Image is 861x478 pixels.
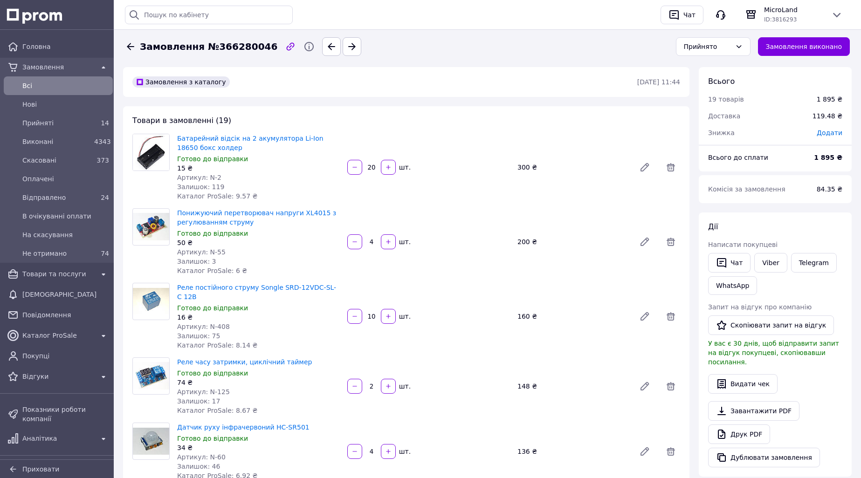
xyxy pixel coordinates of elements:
span: Артикул: N-2 [177,174,221,181]
div: 34 ₴ [177,443,340,452]
span: Комісія за замовлення [708,185,785,193]
span: MicroLand [764,5,824,14]
span: 4343 [94,138,111,145]
span: Готово до відправки [177,435,248,442]
a: Редагувати [635,307,654,326]
span: Готово до відправки [177,155,248,163]
span: Головна [22,42,109,51]
span: Приховати [22,465,59,473]
span: Доставка [708,112,740,120]
span: 74 [101,250,109,257]
div: Замовлення з каталогу [132,76,230,88]
span: Написати покупцеві [708,241,778,248]
div: Прийнято [684,41,731,52]
span: [DEMOGRAPHIC_DATA] [22,290,109,299]
span: В очікуванні оплати [22,212,109,221]
span: Артикул: N-60 [177,453,226,461]
span: Не отримано [22,249,90,258]
span: Показники роботи компанії [22,405,109,423]
span: Видалити [661,442,680,461]
a: Датчик руху інфрачервоний HC-SR501 [177,423,310,431]
span: Каталог ProSale: 6 ₴ [177,267,247,274]
div: 1 895 ₴ [817,95,842,104]
span: Залишок: 17 [177,397,220,405]
a: Telegram [791,253,837,273]
div: шт. [397,382,412,391]
input: Пошук по кабінету [125,6,293,24]
span: Повідомлення [22,310,109,320]
span: Каталог ProSale: 9.57 ₴ [177,192,257,200]
span: Каталог ProSale [22,331,94,340]
span: Видалити [661,377,680,396]
span: На скасування [22,230,109,239]
button: Скопіювати запит на відгук [708,315,834,335]
div: 300 ₴ [514,161,632,174]
span: У вас є 30 днів, щоб відправити запит на відгук покупцеві, скопіювавши посилання. [708,340,839,366]
a: Батарейний відсік на 2 акумулятора Li-Ion 18650 бокс холдер [177,135,324,151]
span: Нові [22,100,109,109]
span: 84.35 ₴ [817,185,842,193]
span: Аналітика [22,434,94,443]
a: WhatsApp [708,276,757,295]
span: Каталог ProSale: 8.67 ₴ [177,407,257,414]
div: Чат [682,8,697,22]
div: 148 ₴ [514,380,632,393]
span: 373 [96,157,109,164]
span: Всього до сплати [708,154,768,161]
span: Товари в замовленні (19) [132,116,231,125]
span: ID: 3816293 [764,16,797,23]
span: Артикул: N-55 [177,248,226,256]
div: шт. [397,312,412,321]
span: Видалити [661,307,680,326]
span: Каталог ProSale: 8.14 ₴ [177,341,257,349]
span: Скасовані [22,156,90,165]
span: 19 товарів [708,96,744,103]
span: Залишок: 119 [177,183,224,191]
span: Оплачені [22,174,109,184]
span: Готово до відправки [177,230,248,237]
span: Замовлення №366280046 [140,40,277,54]
img: Понижуючий перетворювач напруги XL4015 з регулюванням струму [133,213,169,240]
img: Датчик руху інфрачервоний HC-SR501 [133,428,169,455]
span: 14 [101,119,109,127]
button: Чат [708,253,751,273]
span: Артикул: N-408 [177,323,230,330]
span: 24 [101,194,109,201]
span: Всi [22,81,109,90]
div: 160 ₴ [514,310,632,323]
a: Редагувати [635,232,654,251]
span: Готово до відправки [177,369,248,377]
img: Батарейний відсік на 2 акумулятора Li-Ion 18650 бокс холдер [133,134,169,171]
div: 15 ₴ [177,164,340,173]
span: Видалити [661,232,680,251]
a: Редагувати [635,377,654,396]
span: Залишок: 46 [177,463,220,470]
span: Покупці [22,351,109,361]
span: Прийняті [22,118,90,128]
span: Всього [708,77,735,86]
span: Запит на відгук про компанію [708,303,812,311]
a: Редагувати [635,158,654,177]
div: шт. [397,447,412,456]
span: Залишок: 3 [177,258,216,265]
a: Завантажити PDF [708,401,799,421]
a: Понижуючий перетворювач напруги XL4015 з регулюванням струму [177,209,336,226]
span: Відправлено [22,193,90,202]
div: 119.48 ₴ [807,106,848,126]
span: Дії [708,222,718,231]
img: Реле постійного струму Songle SRD-12VDC-SL-C 12В [133,288,169,315]
button: Дублювати замовлення [708,448,820,467]
a: Viber [754,253,787,273]
span: Виконані [22,137,90,146]
button: Замовлення виконано [758,37,850,56]
span: Залишок: 75 [177,332,220,340]
span: Артикул: N-125 [177,388,230,396]
span: Товари та послуги [22,269,94,279]
time: [DATE] 11:44 [637,78,680,86]
div: 136 ₴ [514,445,632,458]
a: Редагувати [635,442,654,461]
span: Замовлення [22,62,94,72]
div: шт. [397,237,412,246]
span: Додати [817,129,842,137]
div: шт. [397,163,412,172]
